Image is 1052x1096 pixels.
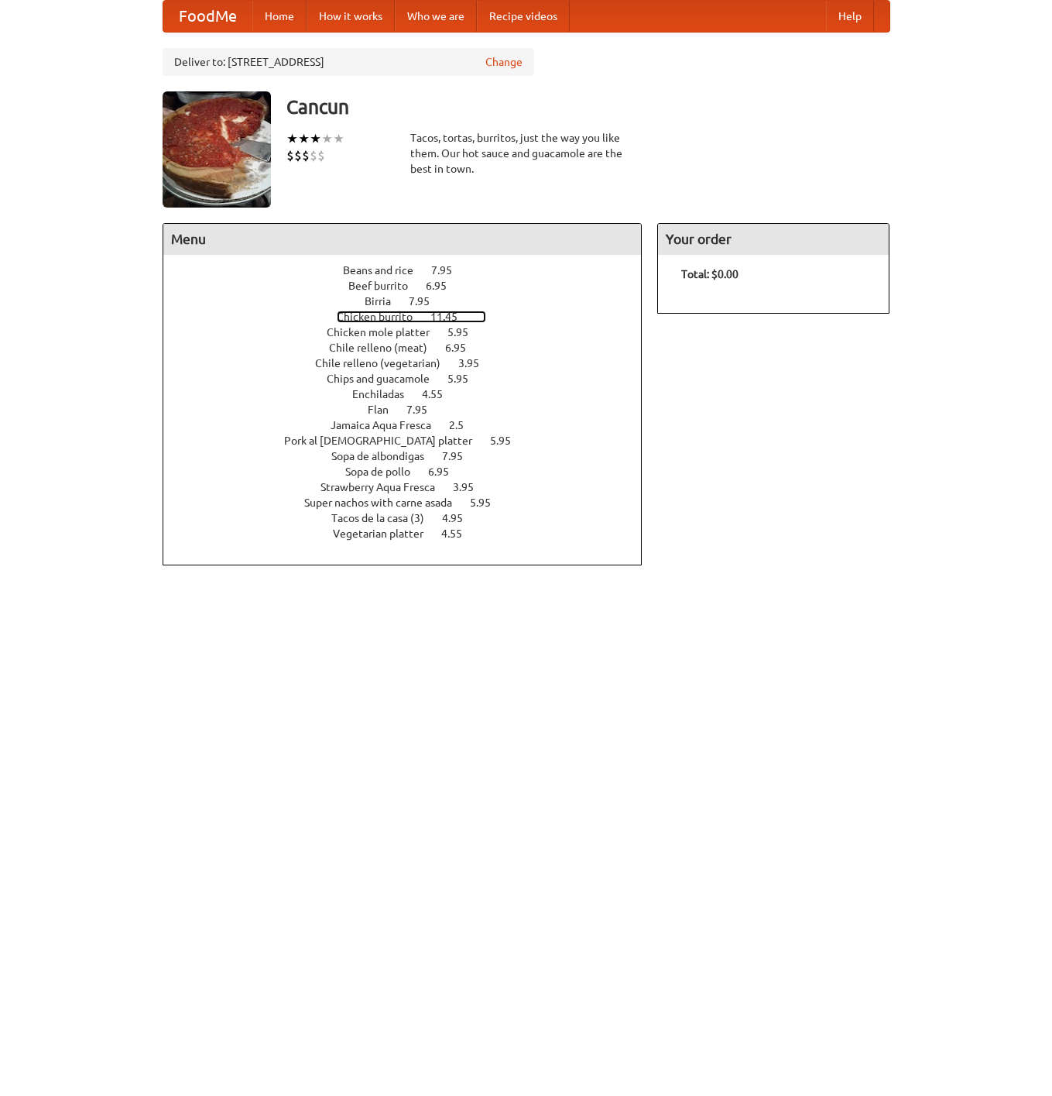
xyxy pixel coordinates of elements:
span: Chicken mole platter [327,326,445,338]
span: 6.95 [426,280,462,292]
span: Sopa de albondigas [331,450,440,462]
a: Sopa de albondigas 7.95 [331,450,492,462]
a: Who we are [395,1,477,32]
span: 5.95 [490,435,526,447]
a: Flan 7.95 [368,404,456,416]
a: Chile relleno (vegetarian) 3.95 [315,357,508,369]
a: Help [826,1,874,32]
li: ★ [298,130,310,147]
li: $ [310,147,317,164]
span: 7.95 [406,404,443,416]
span: Super nachos with carne asada [304,496,468,509]
h4: Your order [658,224,889,255]
a: FoodMe [163,1,252,32]
a: Chips and guacamole 5.95 [327,373,497,385]
span: 4.95 [442,512,478,524]
span: Flan [368,404,404,416]
span: 3.95 [458,357,495,369]
span: 6.95 [445,342,481,354]
h4: Menu [163,224,642,255]
img: angular.jpg [163,91,271,208]
span: Chile relleno (meat) [329,342,443,354]
a: Change [485,54,523,70]
span: Chicken burrito [337,311,428,323]
span: 6.95 [428,466,464,478]
a: Sopa de pollo 6.95 [345,466,478,478]
li: $ [286,147,294,164]
span: Chips and guacamole [327,373,445,385]
a: Beans and rice 7.95 [343,264,481,277]
a: Tacos de la casa (3) 4.95 [331,512,492,524]
a: Pork al [DEMOGRAPHIC_DATA] platter 5.95 [284,435,540,447]
span: Vegetarian platter [333,527,439,540]
a: Chicken burrito 11.45 [337,311,486,323]
span: 3.95 [453,481,489,493]
a: Strawberry Aqua Fresca 3.95 [320,481,502,493]
li: $ [294,147,302,164]
span: 5.95 [447,326,484,338]
h3: Cancun [286,91,890,122]
span: Chile relleno (vegetarian) [315,357,456,369]
span: Beans and rice [343,264,429,277]
a: How it works [307,1,395,32]
li: $ [302,147,310,164]
span: Pork al [DEMOGRAPHIC_DATA] platter [284,435,488,447]
span: Jamaica Aqua Fresca [331,419,447,431]
span: Sopa de pollo [345,466,426,478]
span: Birria [365,295,406,307]
li: ★ [310,130,321,147]
span: 4.55 [422,388,458,400]
li: ★ [333,130,344,147]
span: 5.95 [447,373,484,385]
a: Home [252,1,307,32]
a: Chicken mole platter 5.95 [327,326,497,338]
a: Recipe videos [477,1,570,32]
li: ★ [321,130,333,147]
b: Total: $0.00 [681,268,738,280]
span: 2.5 [449,419,479,431]
span: 4.55 [441,527,478,540]
li: $ [317,147,325,164]
span: Enchiladas [352,388,420,400]
li: ★ [286,130,298,147]
a: Super nachos with carne asada 5.95 [304,496,519,509]
a: Birria 7.95 [365,295,458,307]
span: 7.95 [442,450,478,462]
a: Vegetarian platter 4.55 [333,527,491,540]
div: Deliver to: [STREET_ADDRESS] [163,48,534,76]
span: Tacos de la casa (3) [331,512,440,524]
a: Enchiladas 4.55 [352,388,471,400]
a: Beef burrito 6.95 [348,280,475,292]
div: Tacos, tortas, burritos, just the way you like them. Our hot sauce and guacamole are the best in ... [410,130,643,177]
a: Chile relleno (meat) 6.95 [329,342,495,354]
span: Beef burrito [348,280,423,292]
span: 7.95 [431,264,468,277]
span: 7.95 [409,295,445,307]
span: 11.45 [430,311,473,323]
span: Strawberry Aqua Fresca [320,481,451,493]
a: Jamaica Aqua Fresca 2.5 [331,419,492,431]
span: 5.95 [470,496,506,509]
